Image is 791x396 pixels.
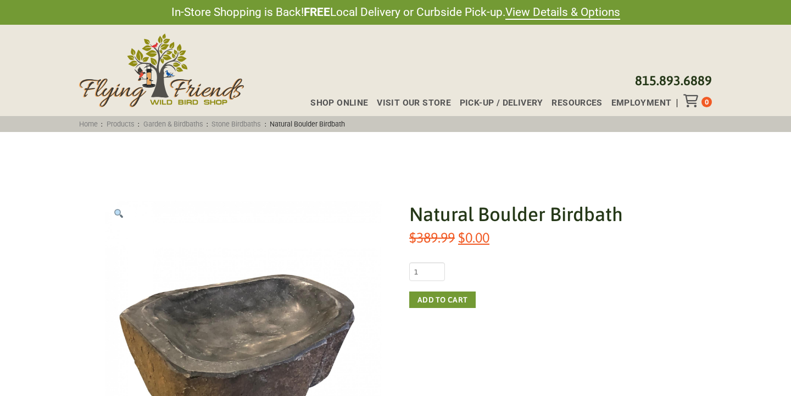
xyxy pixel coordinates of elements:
span: Employment [611,99,672,108]
span: 0 [705,98,709,106]
span: Pick-up / Delivery [460,99,543,108]
input: Product quantity [409,262,445,281]
span: Natural Boulder Birdbath [266,120,349,128]
a: Resources [543,99,602,108]
a: Pick-up / Delivery [451,99,543,108]
h1: Natural Boulder Birdbath [409,201,686,228]
span: $ [409,229,416,245]
span: $ [458,229,465,245]
span: Visit Our Store [377,99,451,108]
strong: FREE [304,5,330,19]
a: Stone Birdbaths [208,120,265,128]
a: View Details & Options [505,5,620,20]
a: Products [103,120,138,128]
span: In-Store Shopping is Back! Local Delivery or Curbside Pick-up. [171,4,620,20]
span: : : : : [76,120,349,128]
bdi: 389.99 [409,229,455,245]
a: Home [76,120,102,128]
img: 🔍 [114,209,123,218]
span: Shop Online [310,99,368,108]
img: Flying Friends Wild Bird Shop Logo [79,34,244,107]
a: View full-screen image gallery [105,201,132,227]
a: Employment [603,99,672,108]
a: Visit Our Store [368,99,450,108]
bdi: 0.00 [458,229,489,245]
button: Add to cart [409,291,476,308]
a: Garden & Birdbaths [140,120,207,128]
div: Toggle Off Canvas Content [683,94,701,107]
a: 815.893.6889 [635,73,712,88]
span: Resources [552,99,603,108]
a: Shop Online [302,99,368,108]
